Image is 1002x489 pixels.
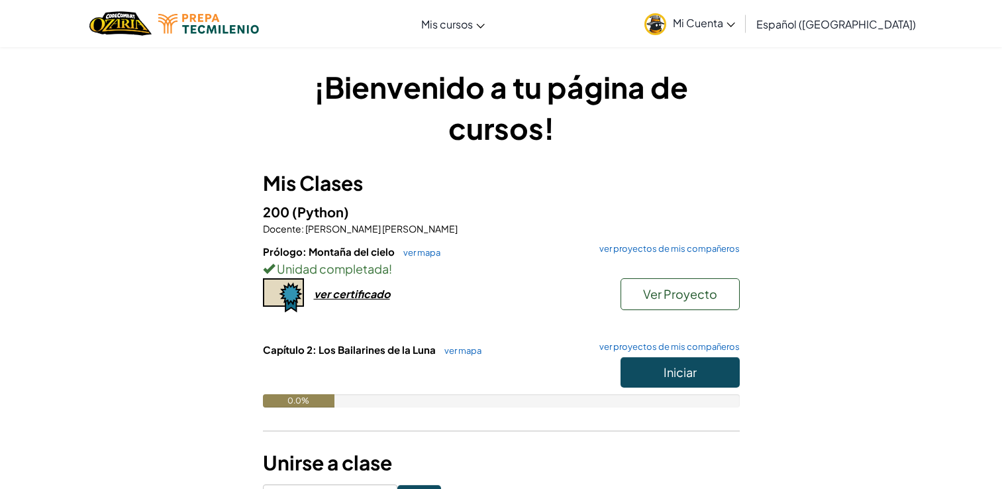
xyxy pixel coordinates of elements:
a: ver proyectos de mis compañeros [593,244,740,253]
a: Mi Cuenta [638,3,742,44]
span: Unidad completada [275,261,389,276]
span: Mis cursos [421,17,473,31]
a: ver proyectos de mis compañeros [593,343,740,351]
button: Iniciar [621,357,740,388]
a: Ozaria by CodeCombat logo [89,10,151,37]
span: Prólogo: Montaña del cielo [263,245,397,258]
span: [PERSON_NAME] [PERSON_NAME] [304,223,458,235]
span: Docente [263,223,301,235]
img: Tecmilenio logo [158,14,259,34]
h1: ¡Bienvenido a tu página de cursos! [263,66,740,148]
a: ver certificado [263,287,390,301]
span: : [301,223,304,235]
span: Mi Cuenta [673,16,735,30]
a: ver mapa [438,345,481,356]
span: (Python) [292,203,349,220]
span: 200 [263,203,292,220]
span: Español ([GEOGRAPHIC_DATA]) [756,17,916,31]
span: Capítulo 2: Los Bailarines de la Luna [263,343,438,356]
button: Ver Proyecto [621,278,740,310]
img: avatar [644,13,666,35]
img: Home [89,10,151,37]
a: Español ([GEOGRAPHIC_DATA]) [750,6,923,42]
a: ver mapa [397,247,440,258]
span: ! [389,261,392,276]
div: ver certificado [314,287,390,301]
img: certificate-icon.png [263,278,304,313]
div: 0.0% [263,394,334,407]
span: Iniciar [664,364,697,380]
a: Mis cursos [415,6,491,42]
h3: Unirse a clase [263,448,740,478]
span: Ver Proyecto [643,286,717,301]
h3: Mis Clases [263,168,740,198]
